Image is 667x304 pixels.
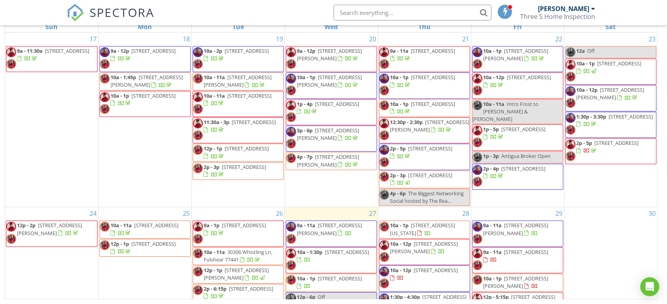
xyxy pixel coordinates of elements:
a: Go to August 28, 2025 [461,207,471,220]
input: Search everything... [333,5,491,20]
img: img_0544.jpg [286,139,296,148]
span: Antigua Broker Open [501,152,551,159]
a: Go to August 23, 2025 [647,33,657,45]
img: img_0897.jpg [193,92,203,102]
a: 10a - 1p [STREET_ADDRESS] [99,91,191,117]
span: 10a - 11a [204,248,225,256]
span: 30306 Whistling Ln, Fulshear 77441 [204,248,272,263]
img: img_0544.jpg [286,234,296,244]
a: 10a - 1p [STREET_ADDRESS][PERSON_NAME] [483,47,548,62]
span: [STREET_ADDRESS][PERSON_NAME] [111,74,183,88]
a: 10a - 12p [STREET_ADDRESS][PERSON_NAME] [379,239,470,265]
a: 12p - 2p [STREET_ADDRESS][PERSON_NAME] [17,222,82,236]
img: img_0544.jpg [193,234,203,244]
img: img_0544.jpg [566,72,575,82]
img: img_0544.jpg [472,59,482,69]
span: [STREET_ADDRESS][PERSON_NAME] [483,222,548,236]
td: Go to August 21, 2025 [378,33,471,207]
a: 10a - 1p [STREET_ADDRESS] [390,74,455,88]
a: 9a - 11:30a [STREET_ADDRESS] [17,47,89,62]
a: 12p - 1p [STREET_ADDRESS][PERSON_NAME] [193,265,284,283]
img: img_0897.jpg [193,222,203,232]
img: img_0544.jpg [379,252,389,262]
img: img_0544.jpg [286,59,296,69]
img: img_0544.jpg [566,151,575,161]
span: 10a - 1p [483,47,502,54]
img: img_0544.jpg [286,153,296,163]
img: 20240919_174810.jpg [286,127,296,137]
img: img_0897.jpg [379,240,389,250]
a: 2p - 4p [STREET_ADDRESS] [472,164,563,190]
img: 20240919_174810.jpg [379,74,389,83]
a: 2p - 5p [STREET_ADDRESS] [576,139,639,154]
a: Wednesday [323,21,339,32]
a: Go to August 21, 2025 [461,33,471,45]
img: img_0544.jpg [379,100,389,110]
a: 12p - 2p [STREET_ADDRESS][PERSON_NAME] [6,221,97,247]
span: [STREET_ADDRESS] [501,165,545,172]
span: Off [587,47,595,54]
a: 10a - 1p [STREET_ADDRESS] [297,275,362,289]
a: 12p - 1p [STREET_ADDRESS][PERSON_NAME] [204,267,269,281]
span: 9a - 11a [483,248,502,256]
span: SPECTORA [90,4,154,20]
span: [STREET_ADDRESS][US_STATE] [390,222,455,236]
a: 1p - 5p [STREET_ADDRESS] [472,124,563,150]
span: [STREET_ADDRESS] [414,267,458,274]
span: 10a - 12p [390,267,411,274]
img: img_0897.jpg [100,92,110,102]
span: 1p - 4p [297,100,313,108]
img: 20240919_174810.jpg [379,145,389,155]
span: 10a - 1:30p [297,248,322,256]
img: img_0544.jpg [193,74,203,83]
a: 2p - 3p [STREET_ADDRESS] [390,172,452,186]
span: [STREET_ADDRESS] [325,248,369,256]
a: 10a - 1p [STREET_ADDRESS] [576,60,641,74]
img: The Best Home Inspection Software - Spectora [67,4,84,21]
img: img_0544.jpg [472,234,482,244]
span: 2p - 4p [483,165,499,172]
a: 10a - 12p [STREET_ADDRESS] [483,74,551,88]
img: img_0544.jpg [472,152,482,162]
span: 4p - 7p [297,153,313,160]
span: [STREET_ADDRESS] [225,145,269,152]
img: img_0544.jpg [100,104,110,114]
span: 12:30p - 2:30p [390,119,423,126]
a: 10a - 2p [STREET_ADDRESS] [204,47,269,62]
span: 12p - 2p [17,222,36,229]
img: img_0897.jpg [379,47,389,57]
a: 9a - 12p [STREET_ADDRESS][PERSON_NAME] [286,46,377,72]
td: Go to August 22, 2025 [471,33,564,207]
a: 9a - 11a [STREET_ADDRESS][PERSON_NAME] [286,221,377,247]
span: 2p - 5p [576,139,592,146]
img: img_0897.jpg [379,119,389,128]
span: [STREET_ADDRESS] [609,113,653,120]
span: 9a - 1p [204,222,219,229]
a: Go to August 19, 2025 [274,33,285,45]
a: Friday [512,21,523,32]
a: 10a - 1:30p [STREET_ADDRESS] [297,248,369,263]
img: img_0544.jpg [193,145,203,155]
a: 10a - 12p [STREET_ADDRESS][PERSON_NAME] [390,240,458,255]
a: 1:30p - 3:30p [STREET_ADDRESS] [576,113,653,128]
span: The Biggest Networking Social hosted by The Rea... [390,190,464,204]
a: 9a - 11a [STREET_ADDRESS][PERSON_NAME] [297,222,362,236]
span: [STREET_ADDRESS] [131,47,176,54]
a: 10a - 11a 30306 Whistling Ln, Fulshear 77441 [204,248,272,263]
span: 11:30a - 3p [204,119,229,126]
span: [STREET_ADDRESS][PERSON_NAME] [390,119,469,133]
span: [STREET_ADDRESS] [411,74,455,81]
span: 10a - 2p [204,47,222,54]
span: Intro Frost to [PERSON_NAME] & [PERSON_NAME] [472,100,538,122]
a: Go to August 29, 2025 [554,207,564,220]
img: img_0897.jpg [286,100,296,110]
span: [STREET_ADDRESS][PERSON_NAME] [297,222,362,236]
span: [STREET_ADDRESS] [411,47,455,54]
span: 10a - 1p [297,275,315,282]
span: 10a - 1p [390,222,408,229]
span: [STREET_ADDRESS] [222,163,266,171]
a: Tuesday [231,21,245,32]
span: 9a - 11a [297,222,315,229]
a: SPECTORA [67,11,154,27]
img: 20240919_174810.jpg [193,47,203,57]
